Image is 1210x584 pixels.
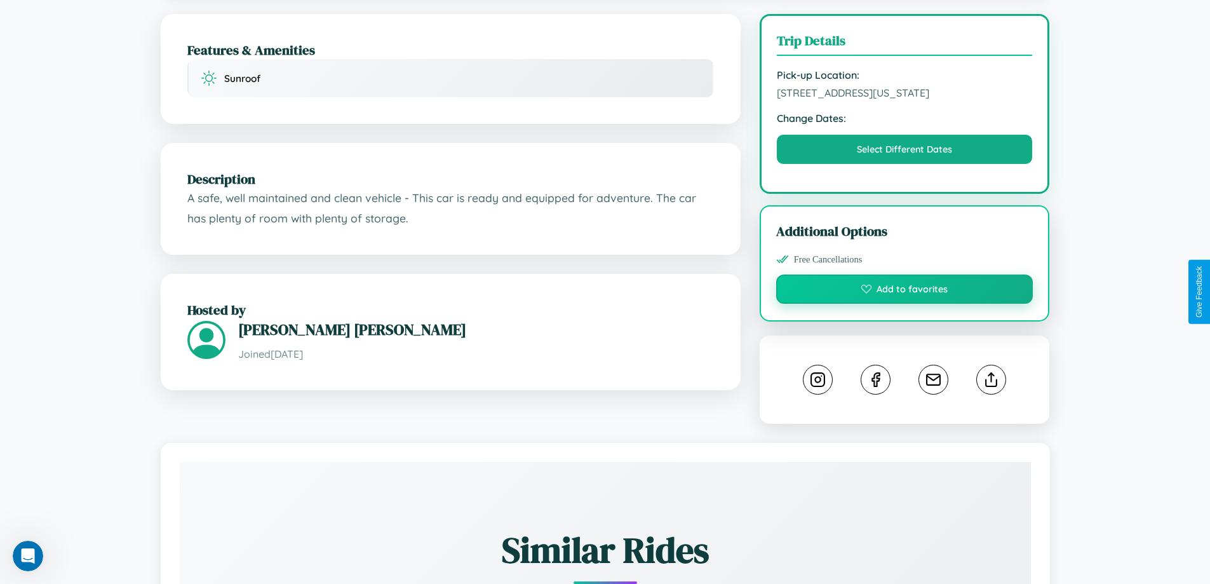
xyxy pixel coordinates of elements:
h2: Hosted by [187,301,714,319]
h3: [PERSON_NAME] [PERSON_NAME] [238,319,714,340]
p: Joined [DATE] [238,345,714,363]
button: Select Different Dates [777,135,1033,164]
div: Give Feedback [1195,266,1204,318]
span: [STREET_ADDRESS][US_STATE] [777,86,1033,99]
h3: Trip Details [777,31,1033,56]
button: Add to favorites [776,275,1033,304]
h2: Description [187,170,714,188]
h3: Additional Options [776,222,1033,240]
strong: Pick-up Location: [777,69,1033,81]
p: A safe, well maintained and clean vehicle - This car is ready and equipped for adventure. The car... [187,188,714,228]
h2: Similar Rides [224,526,986,574]
span: Sunroof [224,72,260,85]
h2: Features & Amenities [187,41,714,59]
iframe: Intercom live chat [13,541,43,571]
strong: Change Dates: [777,112,1033,125]
span: Free Cancellations [794,254,863,265]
